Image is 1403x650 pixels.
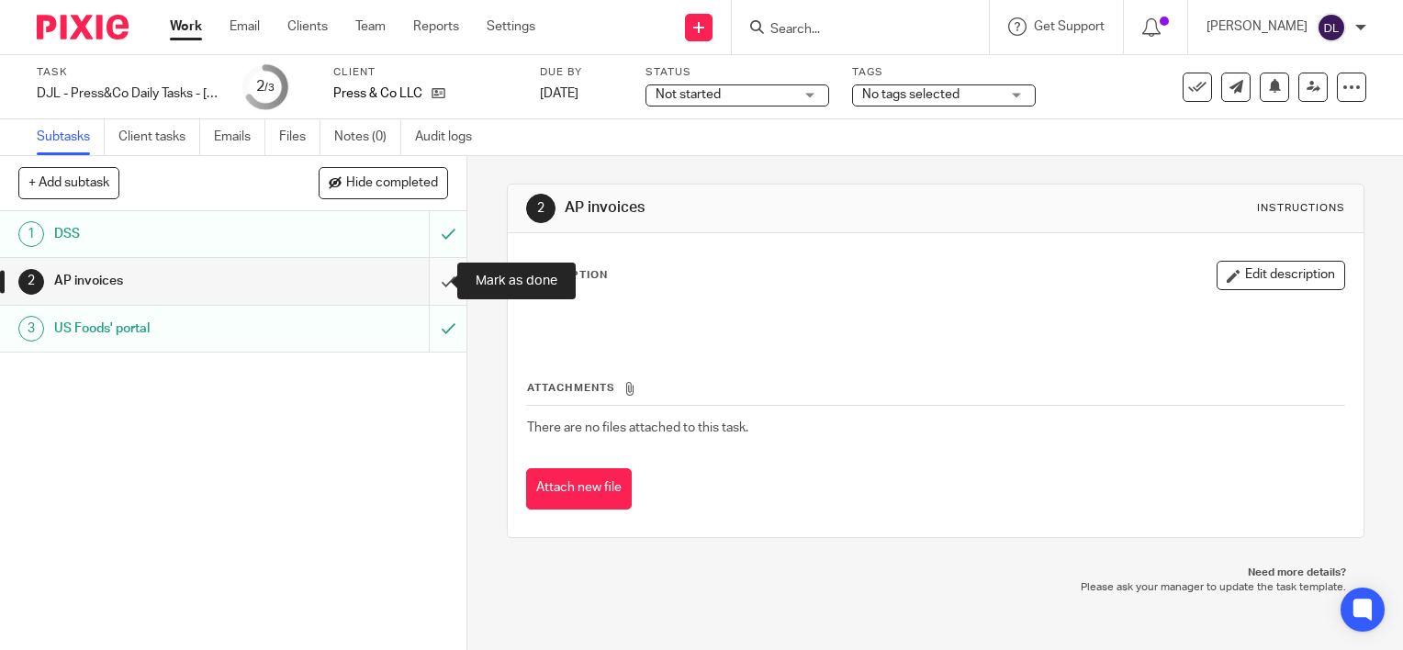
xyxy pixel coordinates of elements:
label: Status [645,65,829,80]
label: Client [333,65,517,80]
a: Subtasks [37,119,105,155]
div: 2 [18,269,44,295]
h1: AP invoices [54,267,292,295]
p: Please ask your manager to update the task template. [525,580,1346,595]
button: + Add subtask [18,167,119,198]
div: Instructions [1257,201,1345,216]
button: Edit description [1217,261,1345,290]
p: [PERSON_NAME] [1207,17,1308,36]
a: Audit logs [415,119,486,155]
a: Settings [487,17,535,36]
a: Team [355,17,386,36]
label: Task [37,65,220,80]
a: Files [279,119,320,155]
p: Press & Co LLC [333,84,422,103]
div: 2 [256,76,275,97]
span: Hide completed [346,176,438,191]
span: [DATE] [540,87,578,100]
p: Description [526,268,608,283]
span: Attachments [527,383,615,393]
a: Emails [214,119,265,155]
a: Work [170,17,202,36]
label: Tags [852,65,1036,80]
p: Need more details? [525,566,1346,580]
div: DJL - Press&Co Daily Tasks - [DATE] [37,84,220,103]
div: 3 [18,316,44,342]
div: 2 [526,194,556,223]
a: Notes (0) [334,119,401,155]
div: 1 [18,221,44,247]
button: Hide completed [319,167,448,198]
label: Due by [540,65,623,80]
span: There are no files attached to this task. [527,421,748,434]
a: Reports [413,17,459,36]
img: svg%3E [1317,13,1346,42]
small: /3 [264,83,275,93]
h1: AP invoices [565,198,974,218]
span: Not started [656,88,721,101]
img: Pixie [37,15,129,39]
h1: US Foods' portal [54,315,292,342]
h1: DSS [54,220,292,248]
a: Clients [287,17,328,36]
input: Search [769,22,934,39]
button: Attach new file [526,468,632,510]
div: DJL - Press&amp;Co Daily Tasks - Friday [37,84,220,103]
span: Get Support [1034,20,1105,33]
a: Email [230,17,260,36]
a: Client tasks [118,119,200,155]
span: No tags selected [862,88,960,101]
